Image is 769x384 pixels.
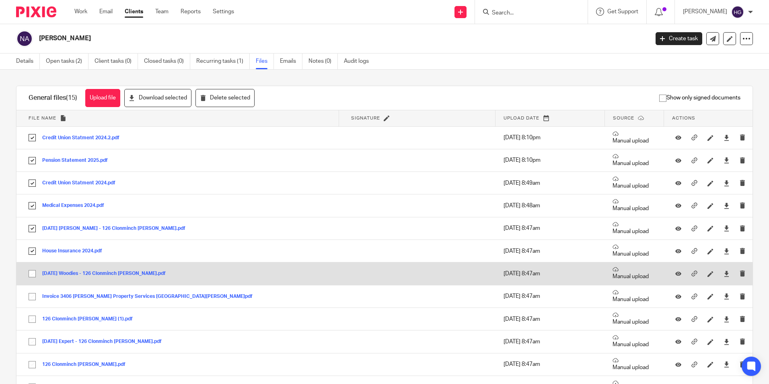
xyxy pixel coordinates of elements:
span: Signature [351,116,380,120]
input: Select [25,334,40,349]
button: [DATE] [PERSON_NAME] - 126 Clonminch [PERSON_NAME].pdf [42,226,191,231]
a: Download [724,247,730,255]
p: [DATE] 8:10pm [504,134,597,142]
p: Manual upload [613,312,656,326]
input: Select [25,312,40,327]
a: Open tasks (2) [46,54,88,69]
a: Email [99,8,113,16]
a: Clients [125,8,143,16]
span: Get Support [607,9,638,14]
p: [DATE] 8:49am [504,179,597,187]
button: Credit Union Statment 2024.pdf [42,180,121,186]
a: Download [724,202,730,210]
a: Audit logs [344,54,375,69]
a: Download [724,179,730,187]
a: Files [256,54,274,69]
p: Manual upload [613,266,656,281]
span: File name [29,116,56,120]
button: 126 Clonminch [PERSON_NAME].pdf [42,362,132,367]
a: Emails [280,54,302,69]
p: [DATE] 8:10pm [504,156,597,164]
img: Pixie [16,6,56,17]
p: Manual upload [613,153,656,167]
img: svg%3E [731,6,744,19]
span: (15) [66,95,77,101]
p: Manual upload [613,198,656,213]
button: Invoice 3406 [PERSON_NAME] Property Services [GEOGRAPHIC_DATA][PERSON_NAME]pdf [42,294,259,299]
img: svg%3E [16,30,33,47]
button: House Insurance 2024.pdf [42,248,108,254]
input: Select [25,357,40,372]
span: Source [613,116,634,120]
p: [DATE] 8:47am [504,224,597,232]
input: Select [25,221,40,236]
p: Manual upload [613,357,656,372]
a: Reports [181,8,201,16]
a: Download [724,338,730,346]
button: [DATE] Woodies - 126 Clonminch [PERSON_NAME].pdf [42,271,172,277]
input: Search [491,10,563,17]
button: 126 Clonminch [PERSON_NAME] (1).pdf [42,316,139,322]
input: Select [25,266,40,281]
span: Upload date [504,116,539,120]
input: Select [25,244,40,259]
button: Medical Expenses 2024.pdf [42,203,110,209]
a: Download [724,360,730,368]
p: Manual upload [613,176,656,190]
a: Download [724,156,730,164]
a: Team [155,8,169,16]
input: Select [25,289,40,304]
a: Create task [656,32,702,45]
a: Download [724,224,730,232]
p: [PERSON_NAME] [683,8,727,16]
button: Pension Statement 2025.pdf [42,158,114,163]
p: Manual upload [613,221,656,235]
input: Select [25,198,40,213]
input: Select [25,153,40,168]
p: [DATE] 8:47am [504,338,597,346]
input: Select [25,175,40,191]
a: Download [724,315,730,323]
p: [DATE] 8:47am [504,292,597,300]
button: [DATE] Expert - 126 Clonminch [PERSON_NAME].pdf [42,339,168,345]
p: [DATE] 8:47am [504,270,597,278]
span: Show only signed documents [659,94,740,102]
a: Notes (0) [308,54,338,69]
p: [DATE] 8:48am [504,202,597,210]
input: Select [25,130,40,145]
p: [DATE] 8:47am [504,247,597,255]
a: Settings [213,8,234,16]
a: Details [16,54,40,69]
h1: General files [29,94,77,102]
span: Actions [672,116,695,120]
a: Work [74,8,87,16]
button: Credit Union Statment 2024.2.pdf [42,135,125,141]
button: Download selected [124,89,191,107]
p: [DATE] 8:47am [504,315,597,323]
p: [DATE] 8:47am [504,360,597,368]
a: Download [724,292,730,300]
a: Client tasks (0) [95,54,138,69]
p: Manual upload [613,289,656,303]
a: Closed tasks (0) [144,54,190,69]
p: Manual upload [613,244,656,258]
a: Download [724,270,730,278]
a: Download [724,134,730,142]
button: Upload file [85,89,120,107]
p: Manual upload [613,131,656,145]
p: Manual upload [613,334,656,349]
a: Recurring tasks (1) [196,54,250,69]
h2: [PERSON_NAME] [39,34,522,43]
button: Delete selected [195,89,255,107]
